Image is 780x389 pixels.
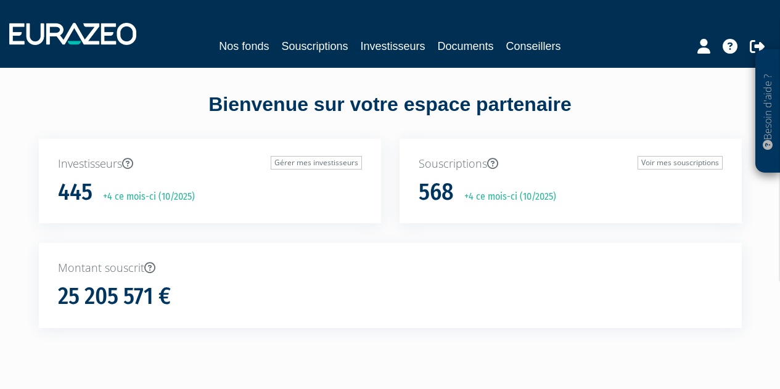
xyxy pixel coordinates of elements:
p: Souscriptions [419,156,723,172]
p: +4 ce mois-ci (10/2025) [94,190,195,204]
h1: 568 [419,179,454,205]
a: Souscriptions [281,38,348,55]
p: Montant souscrit [58,260,723,276]
a: Documents [438,38,494,55]
p: +4 ce mois-ci (10/2025) [456,190,556,204]
a: Conseillers [506,38,561,55]
a: Voir mes souscriptions [638,156,723,170]
h1: 445 [58,179,92,205]
h1: 25 205 571 € [58,284,171,309]
p: Besoin d'aide ? [761,56,775,167]
p: Investisseurs [58,156,362,172]
img: 1732889491-logotype_eurazeo_blanc_rvb.png [9,23,136,45]
a: Nos fonds [219,38,269,55]
div: Bienvenue sur votre espace partenaire [30,91,751,139]
a: Investisseurs [360,38,425,55]
a: Gérer mes investisseurs [271,156,362,170]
